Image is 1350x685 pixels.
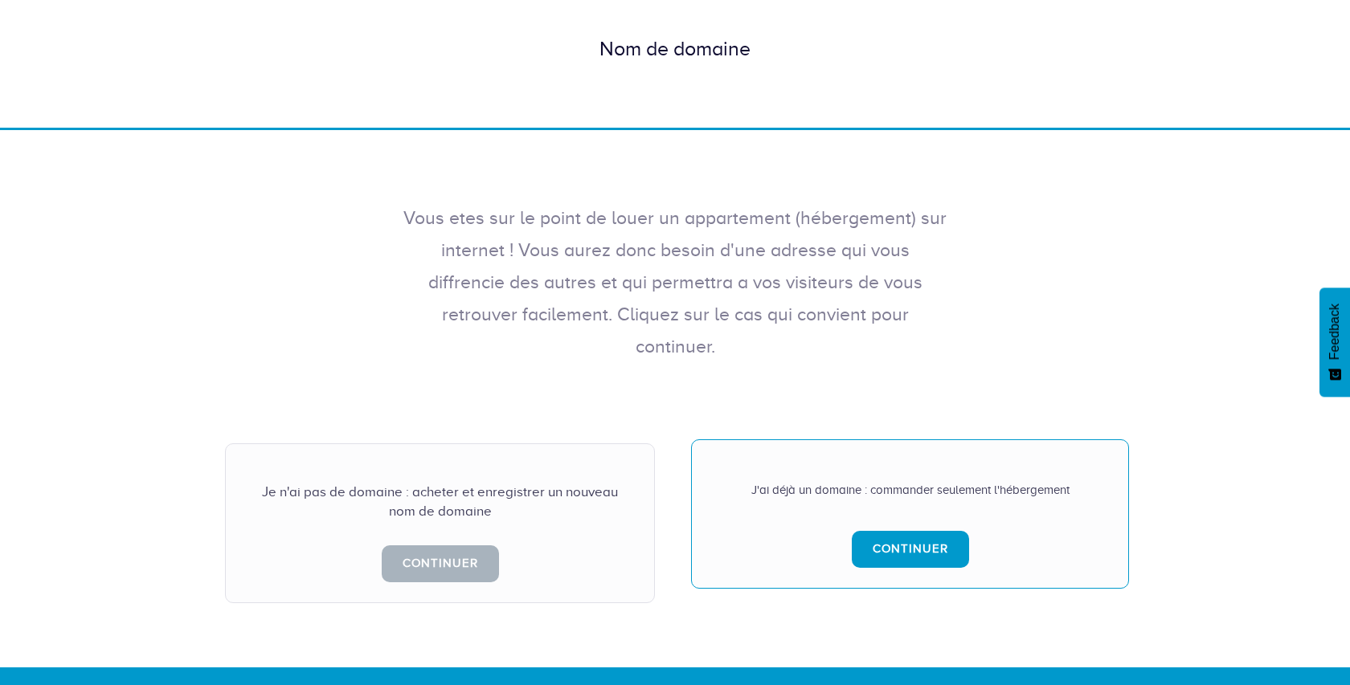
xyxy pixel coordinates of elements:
[724,482,1096,499] div: J'ai déjà un domaine : commander seulement l'hébergement
[1319,287,1350,397] button: Feedback - Afficher l’enquête
[1327,304,1342,360] span: Feedback
[402,202,948,363] p: Vous etes sur le point de louer un appartement (hébergement) sur internet ! Vous aurez donc besoi...
[217,35,1133,63] div: Nom de domaine
[258,483,622,522] div: Je n'ai pas de domaine : acheter et enregistrer un nouveau nom de domaine
[852,531,969,567] a: Continuer
[382,545,499,581] a: Continuer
